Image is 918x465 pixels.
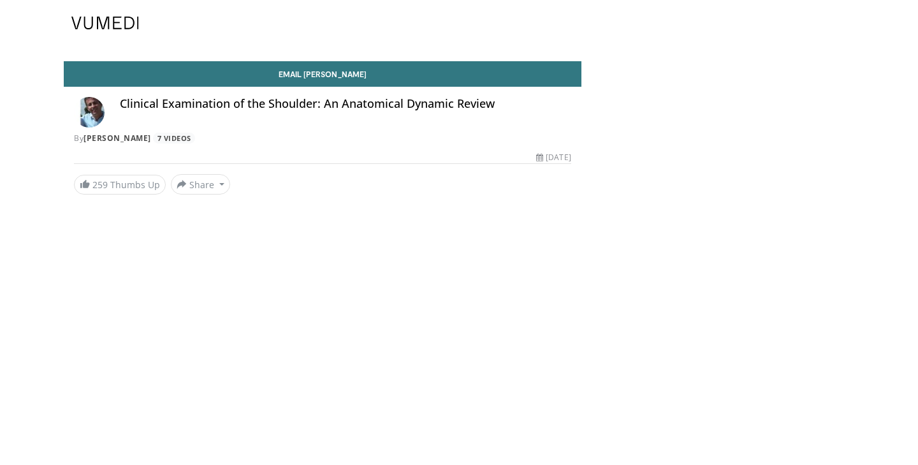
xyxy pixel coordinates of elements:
a: [PERSON_NAME] [84,133,151,144]
a: Email [PERSON_NAME] [64,61,581,87]
span: 259 [92,179,108,191]
h4: Clinical Examination of the Shoulder: An Anatomical Dynamic Review [120,97,571,111]
div: By [74,133,571,144]
img: Avatar [74,97,105,128]
img: VuMedi Logo [71,17,139,29]
div: [DATE] [536,152,571,163]
a: 259 Thumbs Up [74,175,166,195]
button: Share [171,174,230,195]
a: 7 Videos [153,133,195,144]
